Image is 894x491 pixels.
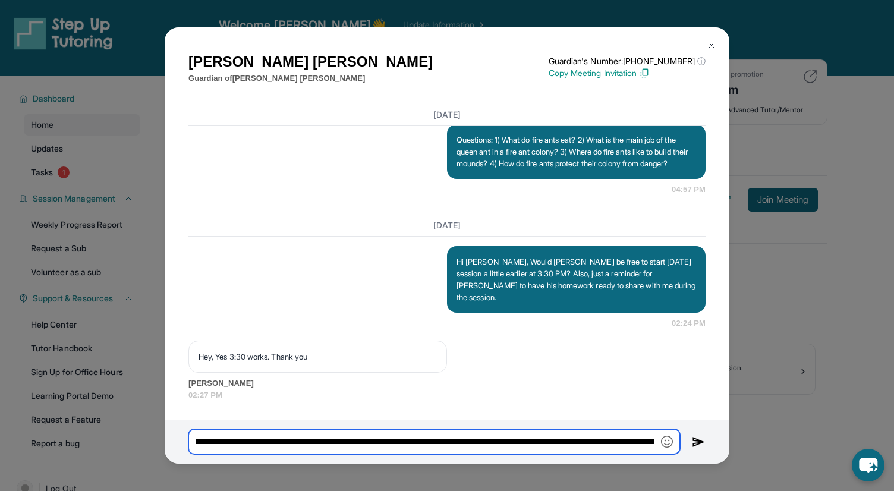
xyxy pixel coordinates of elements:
[549,55,706,67] p: Guardian's Number: [PHONE_NUMBER]
[707,40,716,50] img: Close Icon
[188,389,706,401] span: 02:27 PM
[549,67,706,79] p: Copy Meeting Invitation
[457,256,696,303] p: Hi [PERSON_NAME], Would [PERSON_NAME] be free to start [DATE] session a little earlier at 3:30 PM...
[188,377,706,389] span: [PERSON_NAME]
[639,68,650,78] img: Copy Icon
[188,73,433,84] p: Guardian of [PERSON_NAME] [PERSON_NAME]
[672,317,706,329] span: 02:24 PM
[697,55,706,67] span: ⓘ
[457,134,696,169] p: Questions: 1) What do fire ants eat? 2) What is the main job of the queen ant in a fire ant colon...
[188,51,433,73] h1: [PERSON_NAME] [PERSON_NAME]
[188,108,706,120] h3: [DATE]
[661,436,673,448] img: Emoji
[852,449,884,481] button: chat-button
[692,435,706,449] img: Send icon
[672,184,706,196] span: 04:57 PM
[199,351,437,363] p: Hey, Yes 3:30 works. Thank you
[188,219,706,231] h3: [DATE]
